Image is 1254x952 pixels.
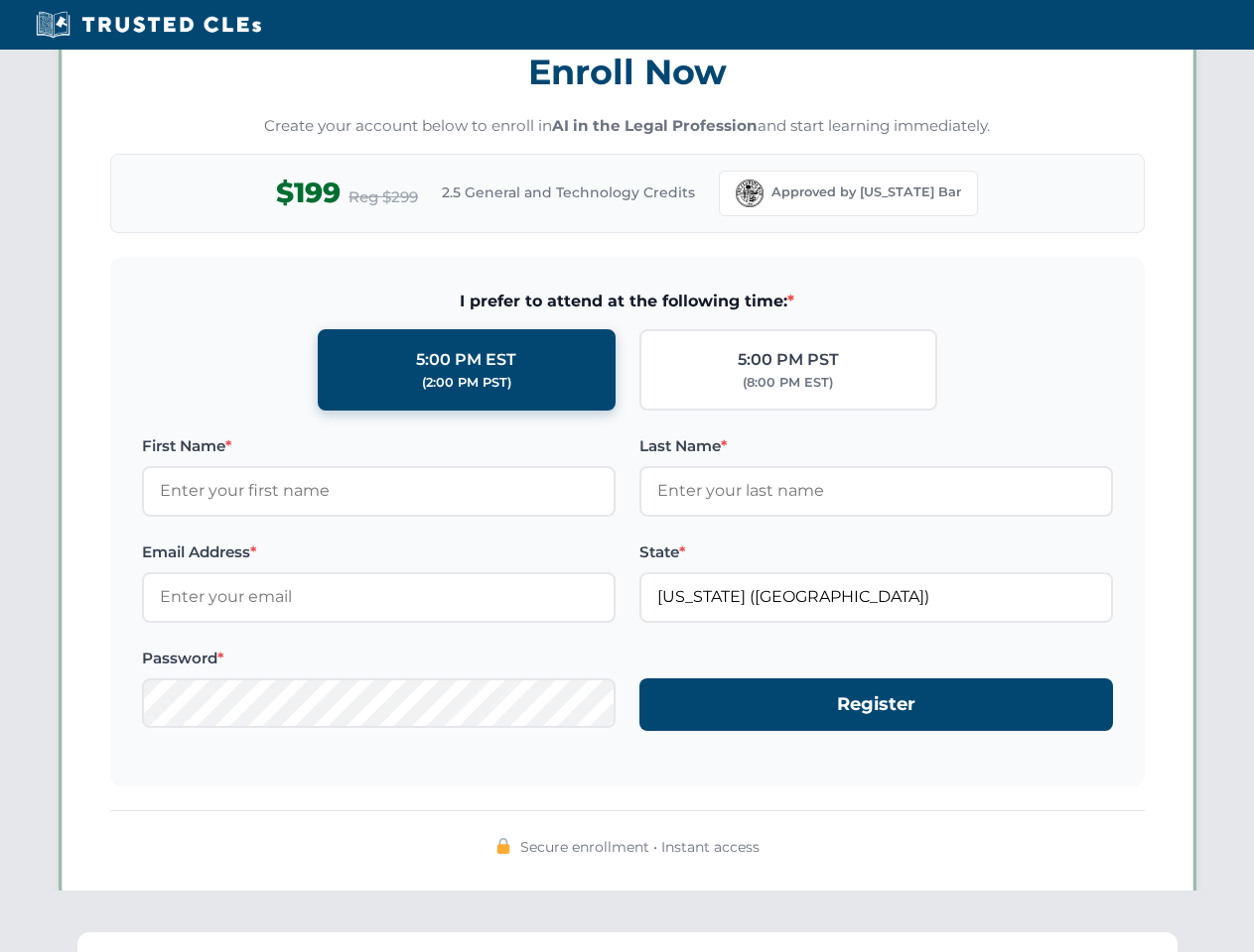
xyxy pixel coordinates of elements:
[736,179,764,207] img: Florida Bar
[639,540,1113,564] label: State
[110,41,1145,103] h3: Enroll Now
[639,572,1113,622] input: Florida (FL)
[142,289,1113,314] span: I prefer to attend at the following time:
[639,434,1113,458] label: Last Name
[743,373,833,393] div: (8:00 PM EST)
[552,116,758,135] strong: AI in the Legal Profession
[142,647,616,670] label: Password
[639,678,1113,731] button: Register
[142,434,616,458] label: First Name
[771,182,961,202] span: Approved by [US_STATE] Bar
[422,373,511,393] div: (2:00 PM PST)
[639,466,1113,516] input: Enter your last name
[520,836,760,858] span: Secure enrollment • Instant access
[142,466,616,516] input: Enter your first name
[276,171,341,215] span: $199
[142,572,616,622] input: Enter your email
[416,347,516,373] div: 5:00 PM EST
[348,185,418,209] span: Reg $299
[30,10,267,40] img: Trusted CLEs
[442,181,695,203] span: 2.5 General and Technology Credits
[738,347,839,373] div: 5:00 PM PST
[142,540,616,564] label: Email Address
[110,115,1145,138] p: Create your account below to enroll in and start learning immediately.
[495,838,511,854] img: 🔒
